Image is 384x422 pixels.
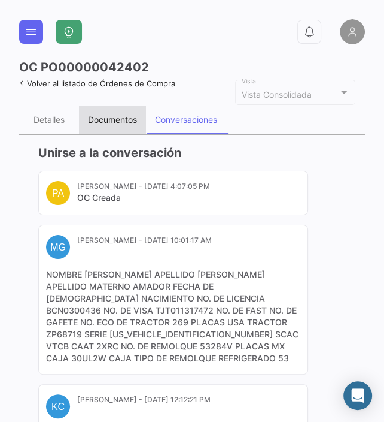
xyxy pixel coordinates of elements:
[46,235,70,259] div: MG
[340,19,365,44] img: placeholder-user.png
[46,269,300,364] mat-card-content: NOMBRE [PERSON_NAME] APELLIDO [PERSON_NAME] APELLIDO MATERNO AMADOR FECHA DE [DEMOGRAPHIC_DATA] N...
[77,394,211,405] mat-card-subtitle: [PERSON_NAME] - [DATE] 12:12:21 PM
[46,181,70,205] div: PA
[19,59,149,76] h3: OC PO00000042402
[242,89,312,100] mat-select-trigger: Vista Consolidada
[155,114,217,125] div: Conversaciones
[77,192,210,204] mat-card-title: OC Creada
[343,381,372,410] div: Abrir Intercom Messenger
[19,79,175,88] a: Volver al listado de Órdenes de Compra
[38,144,355,161] h3: Unirse a la conversación
[77,181,210,192] mat-card-subtitle: [PERSON_NAME] - [DATE] 4:07:05 PM
[77,235,212,246] mat-card-subtitle: [PERSON_NAME] - [DATE] 10:01:17 AM
[46,394,70,418] div: KC
[88,114,137,125] div: Documentos
[33,114,65,125] div: Detalles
